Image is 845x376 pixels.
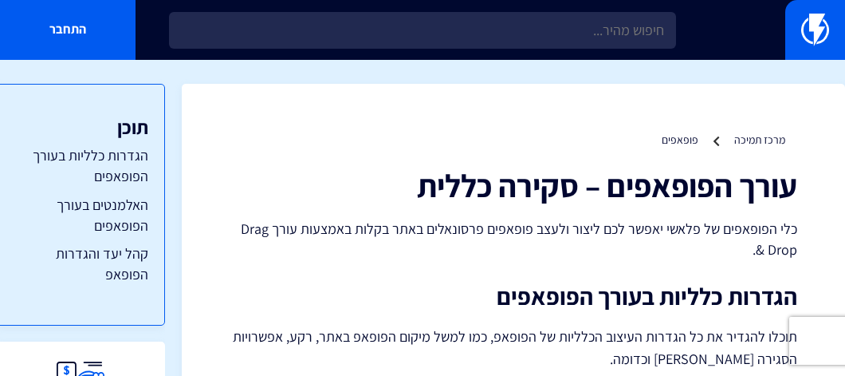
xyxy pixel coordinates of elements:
[230,168,797,203] h1: עורך הפופאפים – סקירה כללית
[734,133,785,147] a: מרכז תמיכה
[169,12,676,49] input: חיפוש מהיר...
[230,326,797,370] p: תוכלו להגדיר את כל הגדרות העיצוב הכלליות של הפופאפ, כמו למשל מיקום הפופאפ באתר, רקע, אפשרויות הסג...
[13,117,148,137] h3: תוכן
[13,195,148,235] a: האלמנטים בעורך הפופאפים
[13,243,148,284] a: קהל יעד והגדרות הפופאפ
[230,283,797,310] h2: הגדרות כלליות בעורך הפופאפים
[662,133,698,147] a: פופאפים
[13,145,148,186] a: הגדרות כלליות בעורך הפופאפים
[230,219,797,259] p: כלי הפופאפים של פלאשי יאפשר לכם ליצור ולעצב פופאפים פרסונאלים באתר בקלות באמצעות עורך Drag & Drop.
